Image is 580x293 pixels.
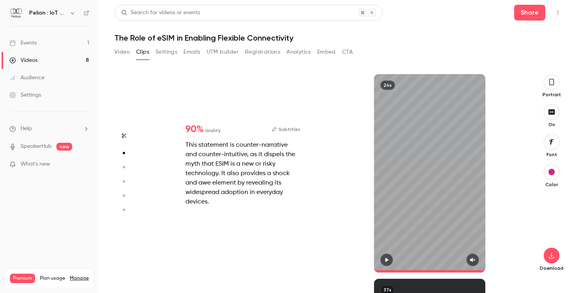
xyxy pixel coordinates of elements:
[80,161,89,168] iframe: Noticeable Trigger
[70,275,89,282] a: Manage
[10,274,35,283] span: Premium
[9,56,37,64] div: Videos
[205,127,221,134] span: virality
[114,46,130,58] button: Video
[56,143,72,151] span: new
[272,125,300,134] button: Subtitles
[9,125,89,133] li: help-dropdown-opener
[245,46,280,58] button: Registrations
[183,46,200,58] button: Emails
[9,91,41,99] div: Settings
[121,9,200,17] div: Search for videos or events
[21,125,32,133] span: Help
[317,46,336,58] button: Embed
[342,46,353,58] button: CTA
[539,151,564,158] p: Font
[286,46,311,58] button: Analytics
[155,46,177,58] button: Settings
[9,74,45,82] div: Audience
[380,80,395,90] div: 24s
[9,39,37,47] div: Events
[539,181,564,188] p: Color
[539,265,564,271] p: Download
[514,5,545,21] button: Share
[136,46,149,58] button: Clips
[207,46,239,58] button: UTM builder
[29,9,66,17] h6: Pelion : IoT Connectivity Made Effortless
[185,125,204,134] span: 90 %
[21,160,50,168] span: What's new
[539,121,564,128] p: On
[40,275,65,282] span: Plan usage
[114,33,564,43] h1: The Role of eSIM in Enabling Flexible Connectivity
[552,6,564,19] button: Top Bar Actions
[185,140,300,207] div: This statement is counter-narrative and counter-intuitive, as it dispels the myth that ESIM is a ...
[10,7,22,19] img: Pelion : IoT Connectivity Made Effortless
[21,142,52,151] a: SpeakerHub
[539,91,564,98] p: Portrait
